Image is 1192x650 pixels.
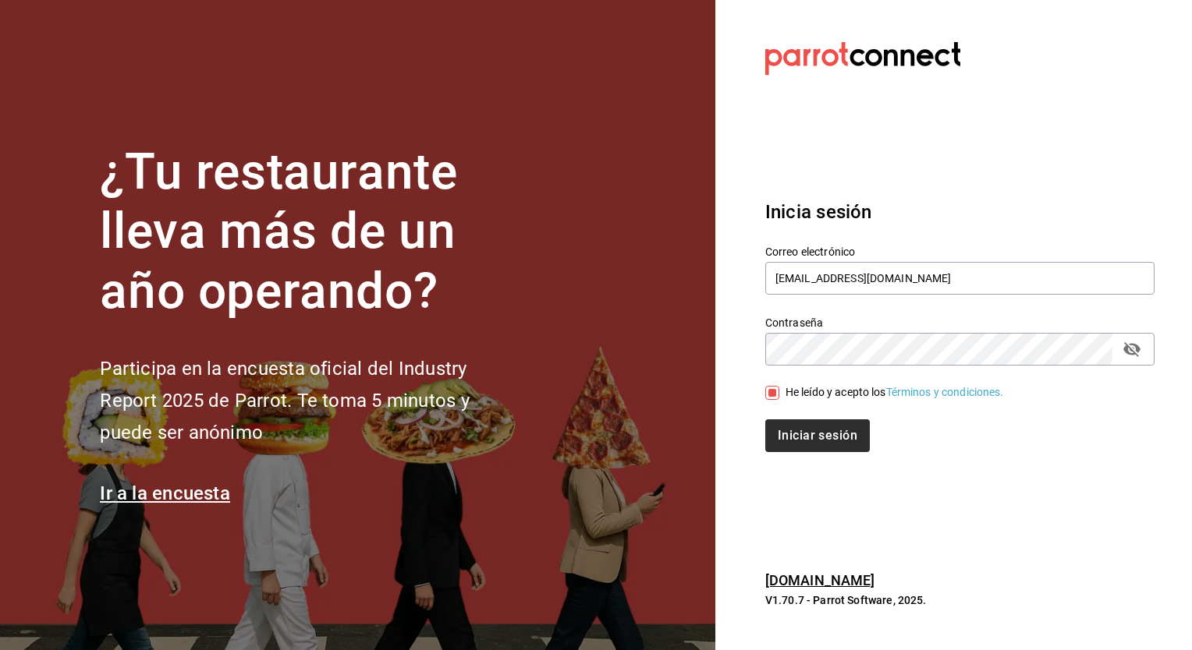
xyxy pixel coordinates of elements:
[886,386,1004,398] a: Términos y condiciones.
[765,572,875,588] a: [DOMAIN_NAME]
[765,198,1155,226] h3: Inicia sesión
[100,482,230,504] a: Ir a la encuesta
[1119,336,1145,362] button: passwordField
[765,419,870,452] button: Iniciar sesión
[765,592,1155,608] p: V1.70.7 - Parrot Software, 2025.
[100,353,521,448] h2: Participa en la encuesta oficial del Industry Report 2025 de Parrot. Te toma 5 minutos y puede se...
[765,262,1155,295] input: Ingresa tu correo electrónico
[765,316,1155,327] label: Contraseña
[786,384,1004,401] div: He leído y acepto los
[765,246,1155,256] label: Correo electrónico
[100,143,521,322] h1: ¿Tu restaurante lleva más de un año operando?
